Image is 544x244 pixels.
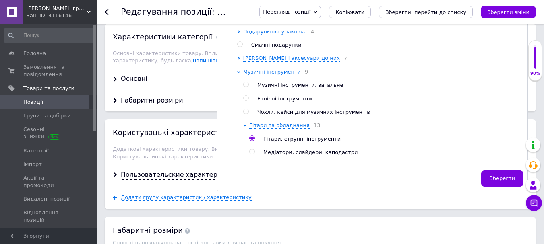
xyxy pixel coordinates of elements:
[26,5,87,12] span: Магазин іграшок "RIPKA"
[113,146,480,159] span: Додаткові характеристики товару. Ви можете самостійно додати будь-які характеристики, якщо їх нем...
[243,86,301,92] span: Музичні інструменти
[23,161,42,168] span: Імпорт
[113,225,528,235] div: Габаритні розміри
[251,32,286,38] span: Парний одяг
[528,40,542,81] div: 90% Якість заповнення
[193,57,231,64] a: напишіть нам
[263,9,310,15] span: Перегляд позиції
[23,126,74,140] span: Сезонні знижки
[121,96,183,105] div: Габаритні розміри
[121,194,252,201] span: Додати групу характеристик / характеристику
[23,195,70,203] span: Видалені позиції
[23,98,43,106] span: Позиції
[23,50,46,57] span: Головна
[481,6,536,18] button: Зберегти зміни
[385,9,466,15] i: Зберегти, перейти до списку
[26,12,97,19] div: Ваш ID: 4116146
[121,74,147,84] div: Основні
[243,72,340,78] span: [PERSON_NAME] і аксесуари до них
[4,28,95,43] input: Пошук
[526,195,542,211] button: Чат з покупцем
[310,139,321,146] span: 13
[105,9,111,15] div: Повернутися назад
[307,46,314,52] span: 4
[121,170,241,180] div: Пользовательские характеристики
[379,6,473,18] button: Зберегти, перейти до списку
[257,99,343,105] span: Музичні інструменти, загальне
[23,174,74,189] span: Акції та промокоди
[490,175,515,181] span: Зберегти
[487,9,530,15] i: Зберегти зміни
[8,8,134,117] body: Редактор, CE2FA573-7C33-4157-A4C9-C554CA7B8472
[23,85,74,92] span: Товари та послуги
[263,153,341,159] span: Гітари, струнні інструменти
[329,6,371,18] button: Копіювати
[23,64,74,78] span: Замовлення та повідомлення
[301,86,308,92] span: 9
[243,46,307,52] span: Подарункова упаковка
[481,170,523,187] button: Зберегти
[113,128,240,137] span: Користувацькi характеристики
[249,139,310,146] span: Гітари та обладнання
[257,126,370,132] span: Чохли, кейси для музичних інструментів
[23,209,74,223] span: Відновлення позицій
[340,73,347,79] span: 7
[113,32,212,42] div: Характеристики категорії
[251,59,302,65] span: Смачні подарунки
[23,112,71,119] span: Групи та добірки
[529,71,542,76] div: 90%
[335,9,364,15] span: Копіювати
[121,7,474,17] h1: Редагування позиції: Дитяча гітара "Ukulele" YX50-9(Green) 4 струни, медіатор
[243,19,263,25] span: Букети
[23,147,49,154] span: Категорії
[257,113,312,119] span: Етнічні інструменти
[113,50,488,64] span: Основні характеристики товару. Впливають на потрапляння товару в Фільтри каталогу [DOMAIN_NAME] ....
[8,8,134,133] body: Редактор, EB680AFA-445A-4CFF-A9BA-56EC16C191D0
